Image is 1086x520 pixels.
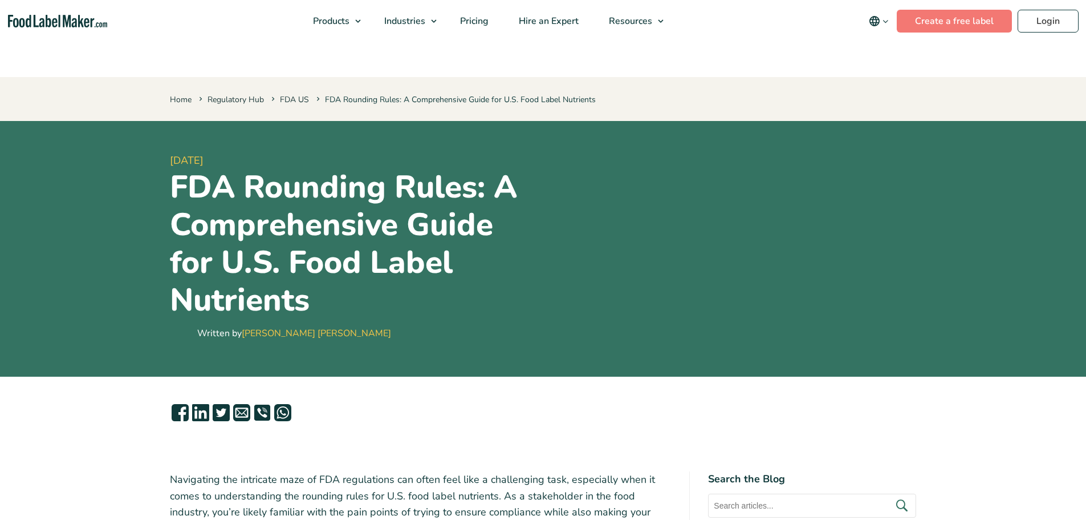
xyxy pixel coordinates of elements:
span: FDA Rounding Rules: A Comprehensive Guide for U.S. Food Label Nutrients [314,94,596,105]
span: Products [310,15,351,27]
a: Login [1018,10,1079,33]
div: Written by [197,326,391,340]
h1: FDA Rounding Rules: A Comprehensive Guide for U.S. Food Label Nutrients [170,168,539,319]
span: Hire an Expert [515,15,580,27]
a: FDA US [280,94,309,105]
a: Create a free label [897,10,1012,33]
input: Search articles... [708,494,916,518]
span: Resources [605,15,653,27]
a: [PERSON_NAME] [PERSON_NAME] [242,327,391,340]
span: [DATE] [170,153,539,168]
span: Industries [381,15,426,27]
a: Regulatory Hub [208,94,264,105]
h4: Search the Blog [708,471,916,487]
a: Home [170,94,192,105]
span: Pricing [457,15,490,27]
img: Maria Abi Hanna - Food Label Maker [170,322,193,345]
